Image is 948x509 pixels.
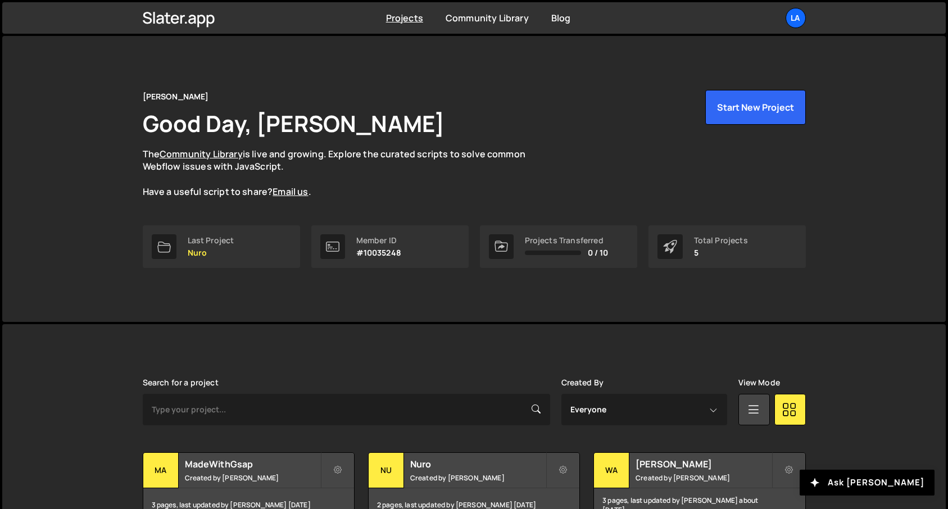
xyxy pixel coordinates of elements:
[588,248,609,257] span: 0 / 10
[786,8,806,28] a: La
[410,458,546,470] h2: Nuro
[561,378,604,387] label: Created By
[143,148,547,198] p: The is live and growing. Explore the curated scripts to solve common Webflow issues with JavaScri...
[369,453,404,488] div: Nu
[143,225,300,268] a: Last Project Nuro
[273,185,308,198] a: Email us
[551,12,571,24] a: Blog
[525,236,609,245] div: Projects Transferred
[143,378,219,387] label: Search for a project
[594,453,629,488] div: WA
[188,248,234,257] p: Nuro
[356,248,401,257] p: #10035248
[738,378,780,387] label: View Mode
[636,473,771,483] small: Created by [PERSON_NAME]
[694,248,748,257] p: 5
[143,453,179,488] div: Ma
[356,236,401,245] div: Member ID
[694,236,748,245] div: Total Projects
[446,12,529,24] a: Community Library
[636,458,771,470] h2: [PERSON_NAME]
[705,90,806,125] button: Start New Project
[386,12,423,24] a: Projects
[185,473,320,483] small: Created by [PERSON_NAME]
[143,90,209,103] div: [PERSON_NAME]
[143,394,550,425] input: Type your project...
[800,470,935,496] button: Ask [PERSON_NAME]
[185,458,320,470] h2: MadeWithGsap
[188,236,234,245] div: Last Project
[410,473,546,483] small: Created by [PERSON_NAME]
[143,108,445,139] h1: Good Day, [PERSON_NAME]
[160,148,243,160] a: Community Library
